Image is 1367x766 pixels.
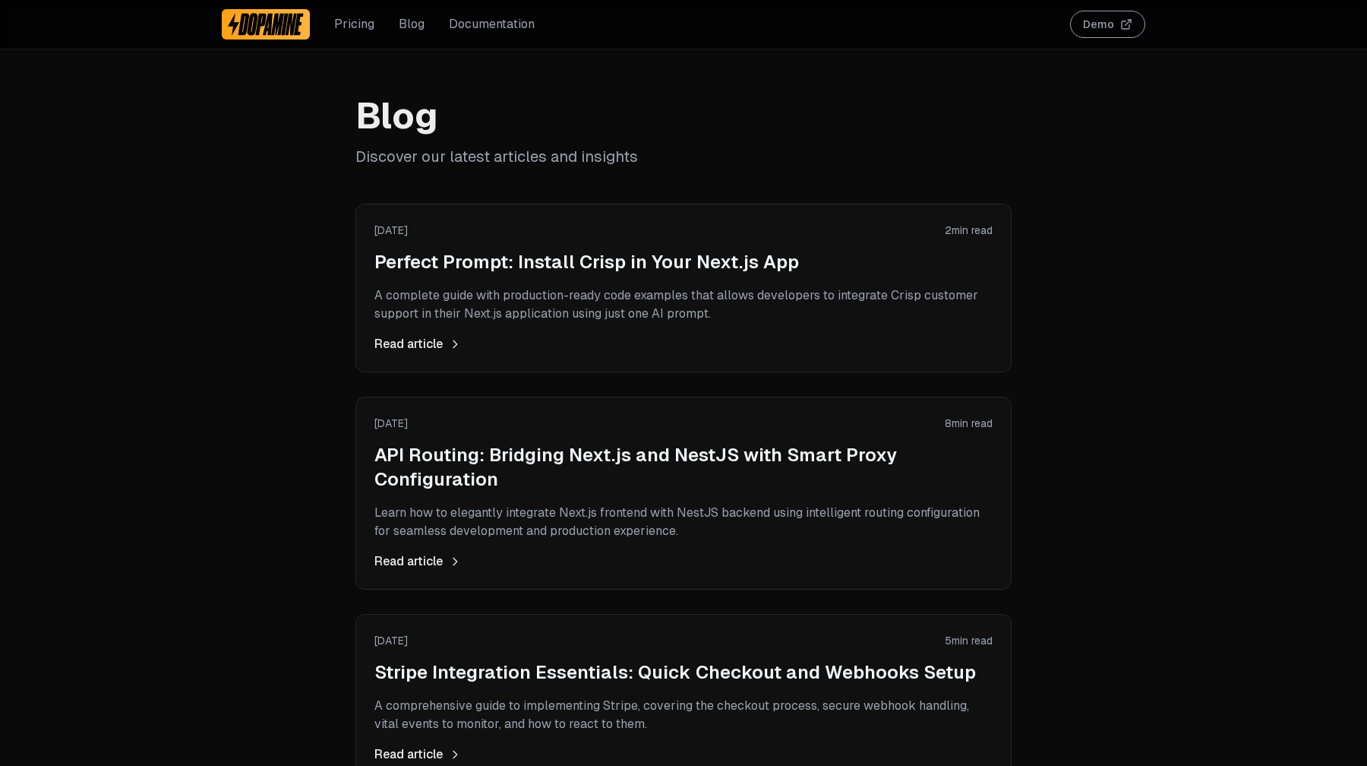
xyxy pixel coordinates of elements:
div: Read article [374,552,993,571]
p: Discover our latest articles and insights [355,146,1012,167]
h2: Stripe Integration Essentials: Quick Checkout and Webhooks Setup [374,660,993,685]
div: 8 min read [945,416,993,431]
a: Pricing [334,15,374,33]
p: A complete guide with production-ready code examples that allows developers to integrate Crisp cu... [374,286,993,323]
p: A comprehensive guide to implementing Stripe, covering the checkout process, secure webhook handl... [374,697,993,733]
p: Learn how to elegantly integrate Next.js frontend with NestJS backend using intelligent routing c... [374,504,993,540]
a: [DATE]5min readStripe Integration Essentials: Quick Checkout and Webhooks SetupA comprehensive gu... [374,633,993,764]
div: [DATE] [374,633,408,648]
h1: Blog [355,97,1012,134]
h2: Perfect Prompt: Install Crisp in Your Next.js App [374,250,993,274]
img: Dopamine [228,12,304,36]
div: 2 min read [945,223,993,238]
div: 5 min read [945,633,993,648]
div: [DATE] [374,223,408,238]
h2: API Routing: Bridging Next.js and NestJS with Smart Proxy Configuration [374,443,993,492]
div: Read article [374,745,993,764]
a: Blog [399,15,425,33]
button: Demo [1070,11,1145,38]
div: [DATE] [374,416,408,431]
a: [DATE]2min readPerfect Prompt: Install Crisp in Your Next.js AppA complete guide with production-... [374,223,993,353]
div: Read article [374,335,993,353]
a: Documentation [449,15,535,33]
a: [DATE]8min readAPI Routing: Bridging Next.js and NestJS with Smart Proxy ConfigurationLearn how t... [374,416,993,571]
a: Dopamine [222,9,310,40]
